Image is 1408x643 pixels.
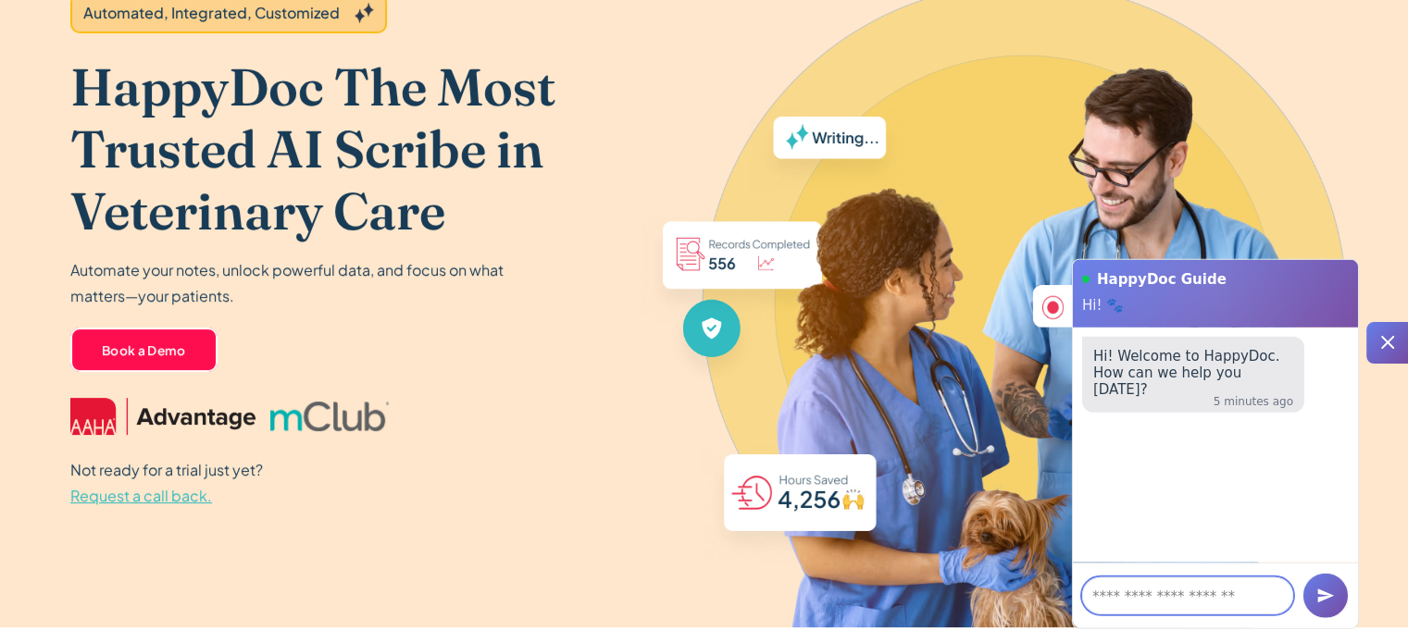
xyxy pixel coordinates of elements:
[270,402,389,431] img: mclub logo
[355,3,374,23] img: Grey sparkles.
[70,457,263,509] p: Not ready for a trial just yet?
[70,257,515,309] p: Automate your notes, unlock powerful data, and focus on what matters—your patients.
[70,398,255,435] img: AAHA Advantage logo
[70,486,212,505] span: Request a call back.
[83,2,340,24] div: Automated, Integrated, Customized
[70,56,641,242] h1: HappyDoc The Most Trusted AI Scribe in Veterinary Care
[70,328,218,372] a: Book a Demo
